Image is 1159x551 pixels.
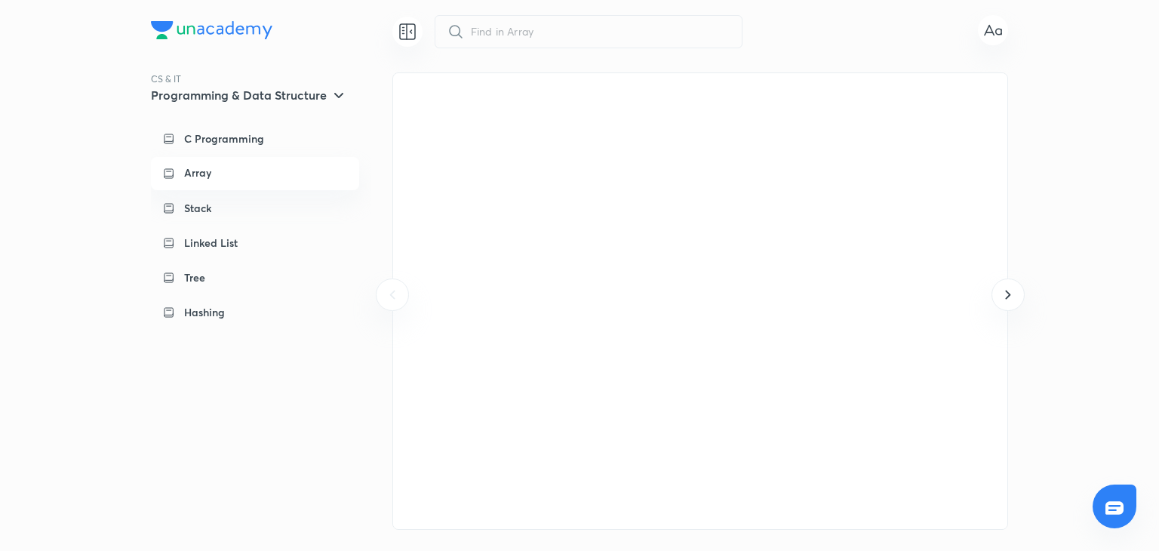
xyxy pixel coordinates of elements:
[184,201,211,216] p: Stack
[184,305,225,320] p: Hashing
[151,72,392,86] p: CS & IT
[151,88,327,103] h5: Programming & Data Structure
[184,166,211,180] p: Array
[471,15,730,48] input: Find in Array
[184,235,238,251] p: Linked List
[151,21,272,39] img: Company Logo
[184,270,205,285] p: Tree
[184,131,264,146] p: C Programming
